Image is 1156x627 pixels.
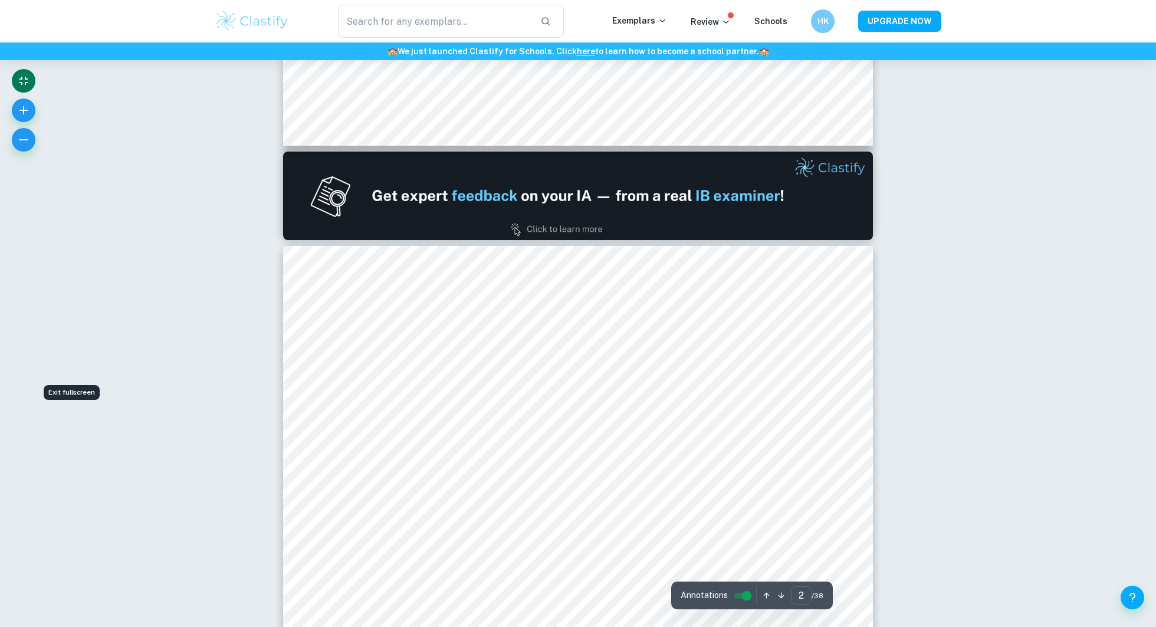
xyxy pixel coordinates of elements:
[577,47,595,56] a: here
[858,11,941,32] button: UPGRADE NOW
[12,69,35,93] button: Exit fullscreen
[681,589,728,602] span: Annotations
[811,9,835,33] button: HK
[387,47,398,56] span: 🏫
[812,590,823,601] span: / 38
[2,45,1154,58] h6: We just launched Clastify for Schools. Click to learn how to become a school partner.
[338,5,531,38] input: Search for any exemplars...
[1121,586,1144,609] button: Help and Feedback
[754,17,787,26] a: Schools
[816,15,830,28] h6: HK
[215,9,290,33] img: Clastify logo
[44,385,100,400] div: Exit fullscreen
[691,15,731,28] p: Review
[759,47,769,56] span: 🏫
[612,14,667,27] p: Exemplars
[283,152,873,240] img: Ad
